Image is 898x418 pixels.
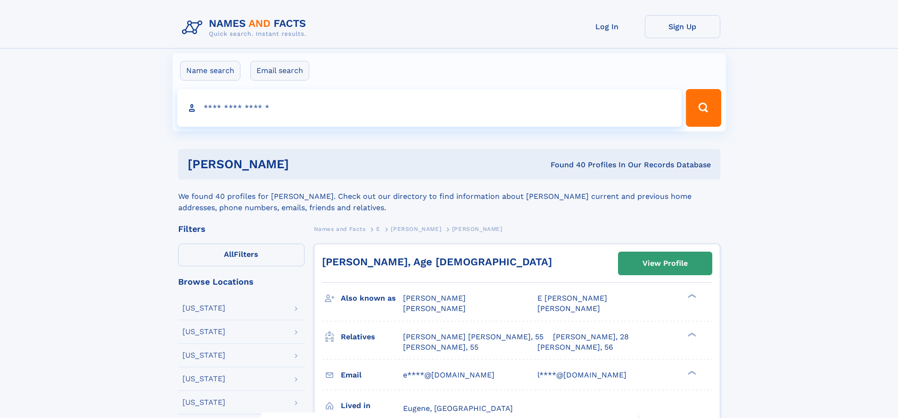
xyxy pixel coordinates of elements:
[452,226,503,232] span: [PERSON_NAME]
[341,398,403,414] h3: Lived in
[685,293,697,299] div: ❯
[180,61,240,81] label: Name search
[188,158,420,170] h1: [PERSON_NAME]
[391,223,441,235] a: [PERSON_NAME]
[685,369,697,376] div: ❯
[403,294,466,303] span: [PERSON_NAME]
[403,404,513,413] span: Eugene, [GEOGRAPHIC_DATA]
[341,290,403,306] h3: Also known as
[178,15,314,41] img: Logo Names and Facts
[618,252,712,275] a: View Profile
[314,223,366,235] a: Names and Facts
[569,15,645,38] a: Log In
[250,61,309,81] label: Email search
[341,329,403,345] h3: Relatives
[537,304,600,313] span: [PERSON_NAME]
[178,180,720,213] div: We found 40 profiles for [PERSON_NAME]. Check out our directory to find information about [PERSON...
[403,332,544,342] a: [PERSON_NAME] [PERSON_NAME], 55
[341,367,403,383] h3: Email
[645,15,720,38] a: Sign Up
[322,256,552,268] a: [PERSON_NAME], Age [DEMOGRAPHIC_DATA]
[686,89,721,127] button: Search Button
[403,342,478,352] a: [PERSON_NAME], 55
[182,399,225,406] div: [US_STATE]
[224,250,234,259] span: All
[182,375,225,383] div: [US_STATE]
[685,331,697,337] div: ❯
[182,352,225,359] div: [US_STATE]
[553,332,629,342] a: [PERSON_NAME], 28
[537,294,607,303] span: E [PERSON_NAME]
[178,225,305,233] div: Filters
[391,226,441,232] span: [PERSON_NAME]
[182,304,225,312] div: [US_STATE]
[537,342,613,352] a: [PERSON_NAME], 56
[420,160,711,170] div: Found 40 Profiles In Our Records Database
[376,226,380,232] span: E
[403,304,466,313] span: [PERSON_NAME]
[177,89,682,127] input: search input
[376,223,380,235] a: E
[178,244,305,266] label: Filters
[643,253,688,274] div: View Profile
[182,328,225,336] div: [US_STATE]
[178,278,305,286] div: Browse Locations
